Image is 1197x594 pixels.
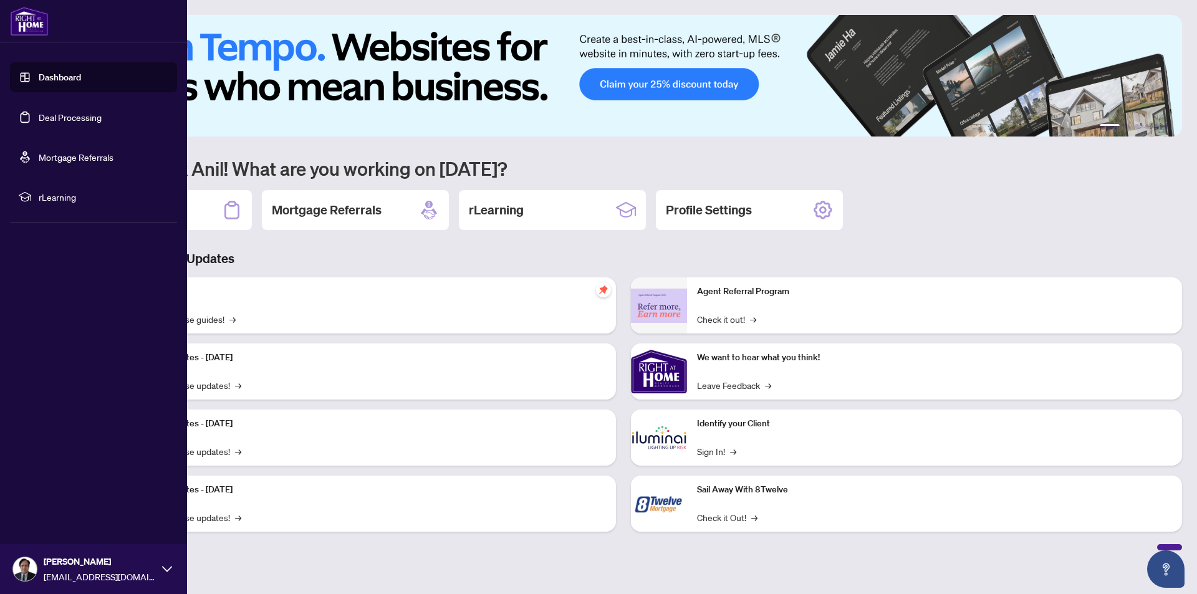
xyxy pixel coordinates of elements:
[1155,124,1160,129] button: 5
[10,6,49,36] img: logo
[631,476,687,532] img: Sail Away With 8Twelve
[1100,124,1120,129] button: 1
[131,483,606,497] p: Platform Updates - [DATE]
[1165,124,1170,129] button: 6
[65,250,1182,267] h3: Brokerage & Industry Updates
[697,285,1172,299] p: Agent Referral Program
[44,555,156,568] span: [PERSON_NAME]
[1135,124,1140,129] button: 3
[1125,124,1130,129] button: 2
[631,289,687,323] img: Agent Referral Program
[65,156,1182,180] h1: Welcome back Anil! What are you working on [DATE]?
[750,312,756,326] span: →
[235,378,241,392] span: →
[229,312,236,326] span: →
[39,72,81,83] a: Dashboard
[697,510,757,524] a: Check it Out!→
[39,112,102,123] a: Deal Processing
[697,351,1172,365] p: We want to hear what you think!
[631,343,687,400] img: We want to hear what you think!
[272,201,382,219] h2: Mortgage Referrals
[65,15,1182,137] img: Slide 0
[1145,124,1150,129] button: 4
[39,190,168,204] span: rLearning
[666,201,752,219] h2: Profile Settings
[697,483,1172,497] p: Sail Away With 8Twelve
[765,378,771,392] span: →
[1147,550,1185,588] button: Open asap
[631,410,687,466] img: Identify your Client
[131,351,606,365] p: Platform Updates - [DATE]
[697,312,756,326] a: Check it out!→
[44,570,156,583] span: [EMAIL_ADDRESS][DOMAIN_NAME]
[751,510,757,524] span: →
[469,201,524,219] h2: rLearning
[730,444,736,458] span: →
[131,417,606,431] p: Platform Updates - [DATE]
[235,444,241,458] span: →
[697,444,736,458] a: Sign In!→
[596,282,611,297] span: pushpin
[39,151,113,163] a: Mortgage Referrals
[697,378,771,392] a: Leave Feedback→
[697,417,1172,431] p: Identify your Client
[235,510,241,524] span: →
[13,557,37,581] img: Profile Icon
[131,285,606,299] p: Self-Help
